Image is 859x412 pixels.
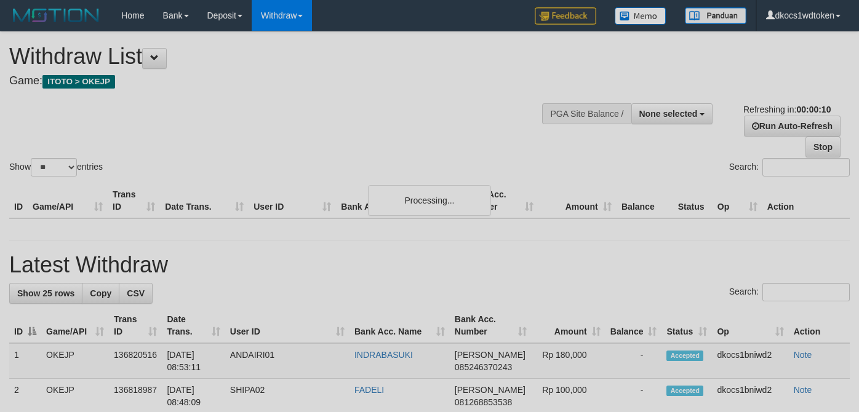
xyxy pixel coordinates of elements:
[127,288,145,298] span: CSV
[354,385,384,395] a: FADELI
[108,183,160,218] th: Trans ID
[617,183,673,218] th: Balance
[666,351,703,361] span: Accepted
[82,283,119,304] a: Copy
[762,183,850,218] th: Action
[455,350,525,360] span: [PERSON_NAME]
[796,105,831,114] strong: 00:00:10
[119,283,153,304] a: CSV
[225,308,350,343] th: User ID: activate to sort column ascending
[455,397,512,407] span: Copy 081268853538 to clipboard
[225,343,350,379] td: ANDAIRI01
[605,308,662,343] th: Balance: activate to sort column ascending
[805,137,841,157] a: Stop
[41,343,109,379] td: OKEJP
[90,288,111,298] span: Copy
[9,343,41,379] td: 1
[729,158,850,176] label: Search:
[354,350,413,360] a: INDRABASUKI
[455,385,525,395] span: [PERSON_NAME]
[744,116,841,137] a: Run Auto-Refresh
[605,343,662,379] td: -
[685,7,746,24] img: panduan.png
[713,183,762,218] th: Op
[666,386,703,396] span: Accepted
[9,158,103,176] label: Show entries
[712,308,788,343] th: Op: activate to sort column ascending
[743,105,831,114] span: Refreshing in:
[9,283,82,304] a: Show 25 rows
[794,385,812,395] a: Note
[639,109,698,119] span: None selected
[162,308,225,343] th: Date Trans.: activate to sort column ascending
[661,308,712,343] th: Status: activate to sort column ascending
[162,343,225,379] td: [DATE] 08:53:11
[109,343,162,379] td: 136820516
[542,103,631,124] div: PGA Site Balance /
[9,308,41,343] th: ID: activate to sort column descending
[673,183,713,218] th: Status
[789,308,850,343] th: Action
[9,44,561,69] h1: Withdraw List
[160,183,249,218] th: Date Trans.
[9,183,28,218] th: ID
[535,7,596,25] img: Feedback.jpg
[615,7,666,25] img: Button%20Memo.svg
[336,183,460,218] th: Bank Acc. Name
[762,158,850,176] input: Search:
[794,350,812,360] a: Note
[31,158,77,176] select: Showentries
[712,343,788,379] td: dkocs1bniwd2
[762,283,850,301] input: Search:
[9,253,850,277] h1: Latest Withdraw
[350,308,450,343] th: Bank Acc. Name: activate to sort column ascending
[631,103,713,124] button: None selected
[28,183,108,218] th: Game/API
[41,308,109,343] th: Game/API: activate to sort column ascending
[368,185,491,216] div: Processing...
[17,288,74,298] span: Show 25 rows
[9,6,103,25] img: MOTION_logo.png
[455,362,512,372] span: Copy 085246370243 to clipboard
[729,283,850,301] label: Search:
[9,75,561,87] h4: Game:
[532,343,605,379] td: Rp 180,000
[42,75,115,89] span: ITOTO > OKEJP
[450,308,532,343] th: Bank Acc. Number: activate to sort column ascending
[532,308,605,343] th: Amount: activate to sort column ascending
[249,183,336,218] th: User ID
[460,183,538,218] th: Bank Acc. Number
[109,308,162,343] th: Trans ID: activate to sort column ascending
[538,183,617,218] th: Amount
